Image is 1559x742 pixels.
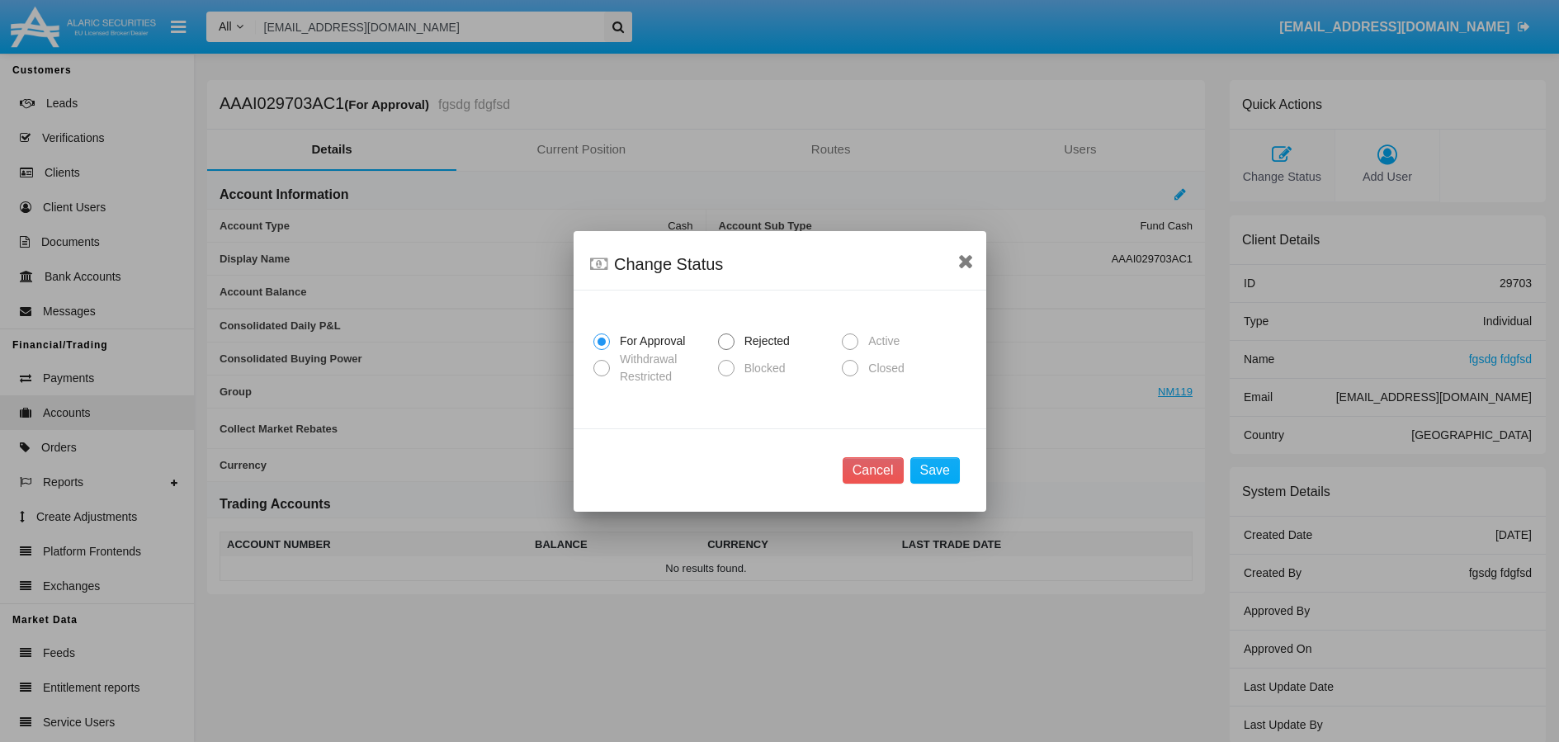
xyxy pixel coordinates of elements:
button: Save [909,457,959,484]
span: For Approval [610,333,689,350]
span: Rejected [734,333,793,350]
div: Change Status [590,251,970,277]
span: Withdrawal Restricted [610,351,711,385]
span: Closed [858,359,909,376]
span: Blocked [734,359,789,376]
span: Active [858,333,904,350]
button: Cancel [842,457,903,484]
